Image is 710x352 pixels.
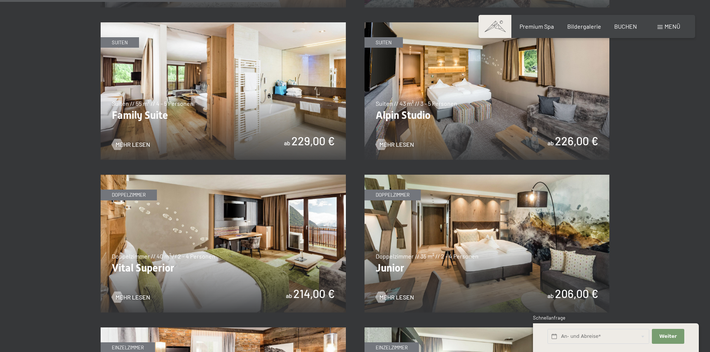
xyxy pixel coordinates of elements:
[376,140,414,149] a: Mehr Lesen
[379,293,414,301] span: Mehr Lesen
[365,23,610,27] a: Alpin Studio
[376,293,414,301] a: Mehr Lesen
[116,293,150,301] span: Mehr Lesen
[379,140,414,149] span: Mehr Lesen
[112,293,150,301] a: Mehr Lesen
[365,175,610,180] a: Junior
[365,22,610,160] img: Alpin Studio
[365,175,610,313] img: Junior
[101,23,346,27] a: Family Suite
[567,23,601,30] a: Bildergalerie
[614,23,637,30] a: BUCHEN
[520,23,554,30] a: Premium Spa
[101,175,346,180] a: Vital Superior
[652,329,684,344] button: Weiter
[116,140,150,149] span: Mehr Lesen
[365,328,610,332] a: Single Superior
[533,315,565,321] span: Schnellanfrage
[101,175,346,313] img: Vital Superior
[659,333,677,340] span: Weiter
[112,140,150,149] a: Mehr Lesen
[101,328,346,332] a: Single Alpin
[101,22,346,160] img: Family Suite
[665,23,680,30] span: Menü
